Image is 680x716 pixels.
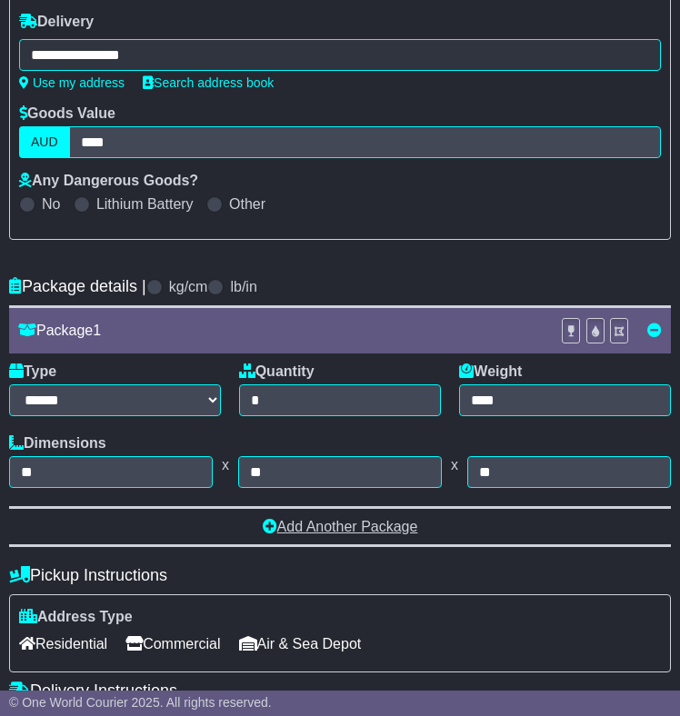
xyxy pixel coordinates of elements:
[459,363,522,380] label: Weight
[19,608,133,625] label: Address Type
[19,13,94,30] label: Delivery
[143,75,274,90] a: Search address book
[229,195,265,213] label: Other
[9,322,552,339] div: Package
[19,630,107,658] span: Residential
[125,630,220,658] span: Commercial
[19,104,115,122] label: Goods Value
[19,126,70,158] label: AUD
[239,363,315,380] label: Quantity
[647,323,662,338] a: Remove this item
[9,681,671,701] h4: Delivery Instructions
[9,434,106,452] label: Dimensions
[9,566,671,585] h4: Pickup Instructions
[9,277,146,296] h4: Package details |
[42,195,60,213] label: No
[169,278,208,295] label: kg/cm
[96,195,194,213] label: Lithium Battery
[213,456,238,473] span: x
[239,630,362,658] span: Air & Sea Depot
[19,172,198,189] label: Any Dangerous Goods?
[263,519,418,534] a: Add Another Package
[19,75,125,90] a: Use my address
[230,278,256,295] label: lb/in
[93,323,101,338] span: 1
[442,456,467,473] span: x
[9,695,272,710] span: © One World Courier 2025. All rights reserved.
[9,363,56,380] label: Type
